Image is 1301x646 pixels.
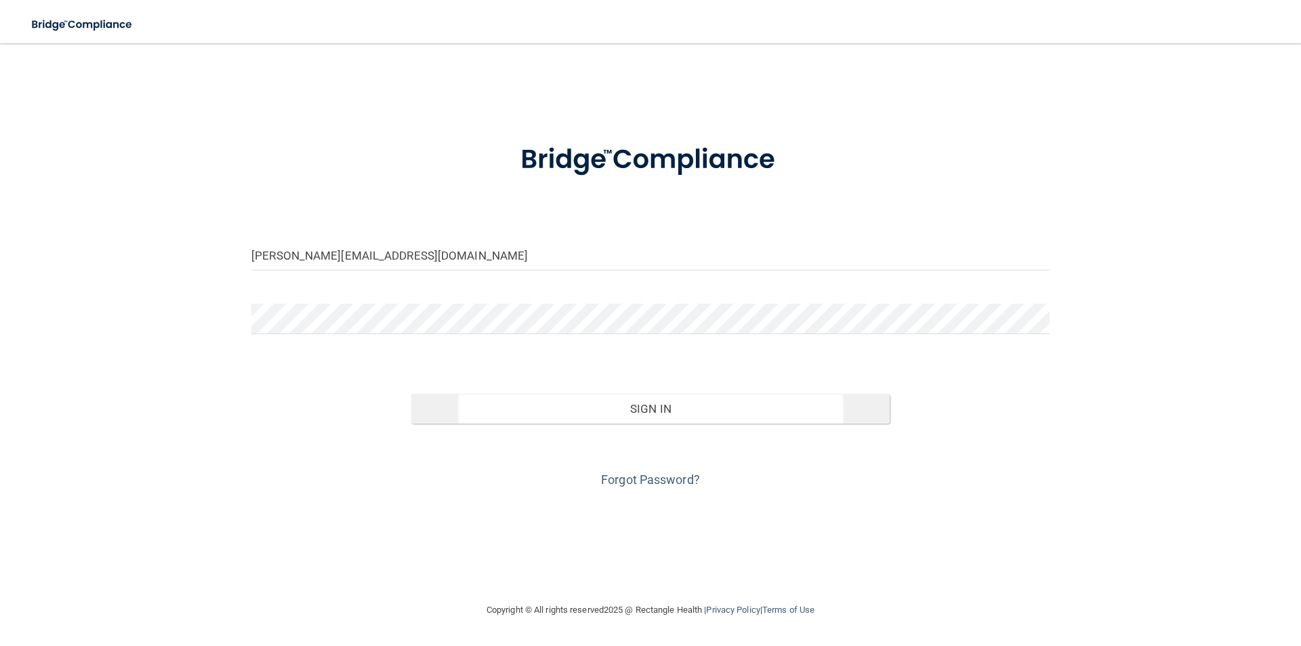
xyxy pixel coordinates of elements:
a: Privacy Policy [706,605,760,615]
a: Terms of Use [762,605,814,615]
input: Email [251,240,1050,270]
img: bridge_compliance_login_screen.278c3ca4.svg [493,125,808,195]
a: Forgot Password? [601,472,700,487]
img: bridge_compliance_login_screen.278c3ca4.svg [20,11,145,39]
div: Copyright © All rights reserved 2025 @ Rectangle Health | | [403,588,898,632]
button: Sign In [411,394,890,424]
